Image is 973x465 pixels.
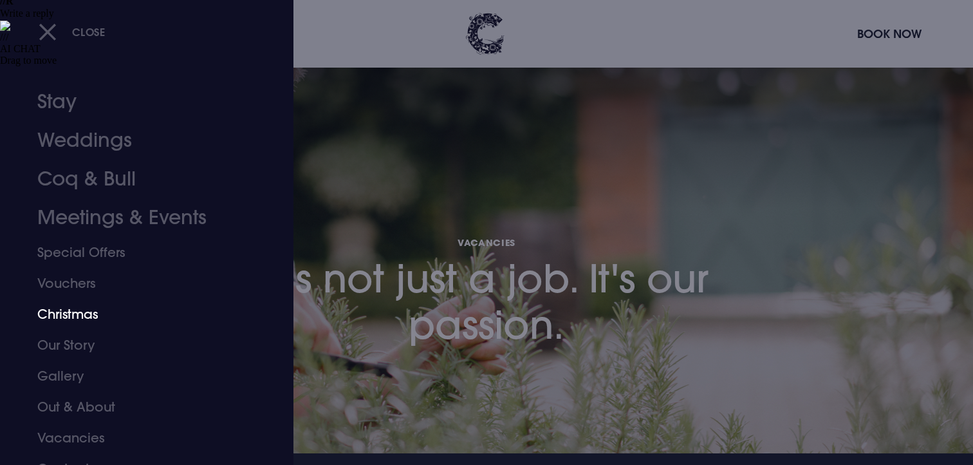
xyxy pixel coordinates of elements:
[37,299,241,330] a: Christmas
[37,422,241,453] a: Vacancies
[37,268,241,299] a: Vouchers
[37,82,241,121] a: Stay
[37,237,241,268] a: Special Offers
[37,160,241,198] a: Coq & Bull
[37,198,241,237] a: Meetings & Events
[37,392,241,422] a: Out & About
[37,361,241,392] a: Gallery
[37,330,241,361] a: Our Story
[37,121,241,160] a: Weddings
